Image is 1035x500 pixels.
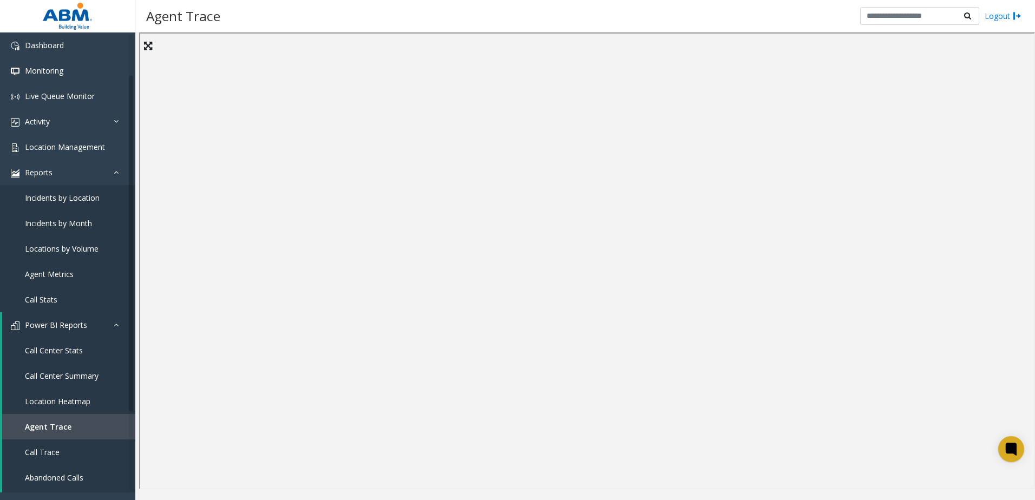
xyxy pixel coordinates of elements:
[11,169,19,177] img: 'icon'
[11,118,19,127] img: 'icon'
[2,414,135,439] a: Agent Trace
[1013,10,1021,22] img: logout
[25,294,57,305] span: Call Stats
[25,447,60,457] span: Call Trace
[25,422,71,432] span: Agent Trace
[11,93,19,101] img: 'icon'
[2,439,135,465] a: Call Trace
[25,65,63,76] span: Monitoring
[2,363,135,389] a: Call Center Summary
[11,67,19,76] img: 'icon'
[11,42,19,50] img: 'icon'
[25,269,74,279] span: Agent Metrics
[985,10,1021,22] a: Logout
[2,389,135,414] a: Location Heatmap
[2,338,135,363] a: Call Center Stats
[25,218,92,228] span: Incidents by Month
[11,143,19,152] img: 'icon'
[141,3,226,29] h3: Agent Trace
[25,167,53,177] span: Reports
[25,472,83,483] span: Abandoned Calls
[25,142,105,152] span: Location Management
[25,320,87,330] span: Power BI Reports
[25,91,95,101] span: Live Queue Monitor
[2,312,135,338] a: Power BI Reports
[25,244,99,254] span: Locations by Volume
[25,116,50,127] span: Activity
[25,371,99,381] span: Call Center Summary
[25,40,64,50] span: Dashboard
[11,321,19,330] img: 'icon'
[25,193,100,203] span: Incidents by Location
[25,345,83,356] span: Call Center Stats
[25,396,90,406] span: Location Heatmap
[2,465,135,490] a: Abandoned Calls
